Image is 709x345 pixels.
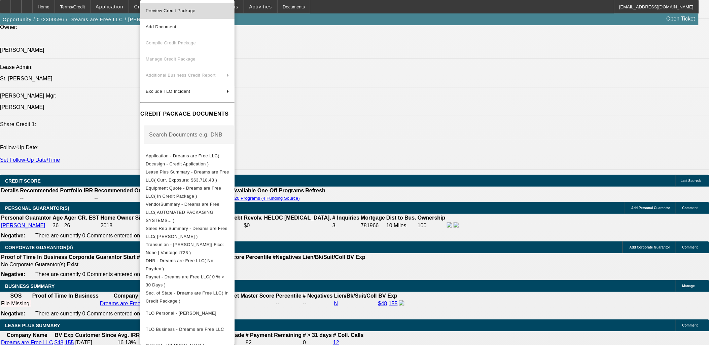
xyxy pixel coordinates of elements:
button: Application - Dreams are Free LLC( Docusign - Credit Application ) [140,152,235,168]
h4: CREDIT PACKAGE DOCUMENTS [140,110,235,118]
button: DNB - Dreams are Free LLC( No Paydex ) [140,257,235,273]
button: Lease Plus Summary - Dreams are Free LLC( Curr. Exposure: $63,718.43 ) [140,168,235,184]
button: Sec. of State - Dreams are Free LLC( In Credit Package ) [140,289,235,305]
button: Sales Rep Summary - Dreams are Free LLC( Hendrix, Miles ) [140,225,235,241]
span: Equipment Quote - Dreams are Free LLC( In Credit Package ) [146,186,221,199]
button: TLO Business - Dreams are Free LLC [140,321,235,338]
span: TLO Business - Dreams are Free LLC [146,327,224,332]
span: Sales Rep Summary - Dreams are Free LLC( [PERSON_NAME] ) [146,226,227,239]
button: TLO Personal - Smith, Kyle [140,305,235,321]
button: Equipment Quote - Dreams are Free LLC( In Credit Package ) [140,184,235,200]
button: Paynet - Dreams are Free LLC( 0 % > 30 Days ) [140,273,235,289]
span: Paynet - Dreams are Free LLC( 0 % > 30 Days ) [146,274,224,287]
span: TLO Personal - [PERSON_NAME] [146,311,216,316]
span: Application - Dreams are Free LLC( Docusign - Credit Application ) [146,153,219,166]
span: Exclude TLO Incident [146,89,190,94]
button: VendorSummary - Dreams are Free LLC( AUTOMATED PACKAGING SYSTEMS... ) [140,200,235,225]
span: DNB - Dreams are Free LLC( No Paydex ) [146,258,213,271]
span: VendorSummary - Dreams are Free LLC( AUTOMATED PACKAGING SYSTEMS... ) [146,202,219,223]
span: Add Document [146,24,176,29]
span: Transunion - [PERSON_NAME]( Fico: None | Vantage :728 ) [146,242,224,255]
span: Sec. of State - Dreams are Free LLC( In Credit Package ) [146,291,228,304]
span: Preview Credit Package [146,8,196,13]
span: Lease Plus Summary - Dreams are Free LLC( Curr. Exposure: $63,718.43 ) [146,169,229,183]
mat-label: Search Documents e.g. DNB [149,132,222,138]
button: Transunion - Smith, Kyle( Fico: None | Vantage :728 ) [140,241,235,257]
